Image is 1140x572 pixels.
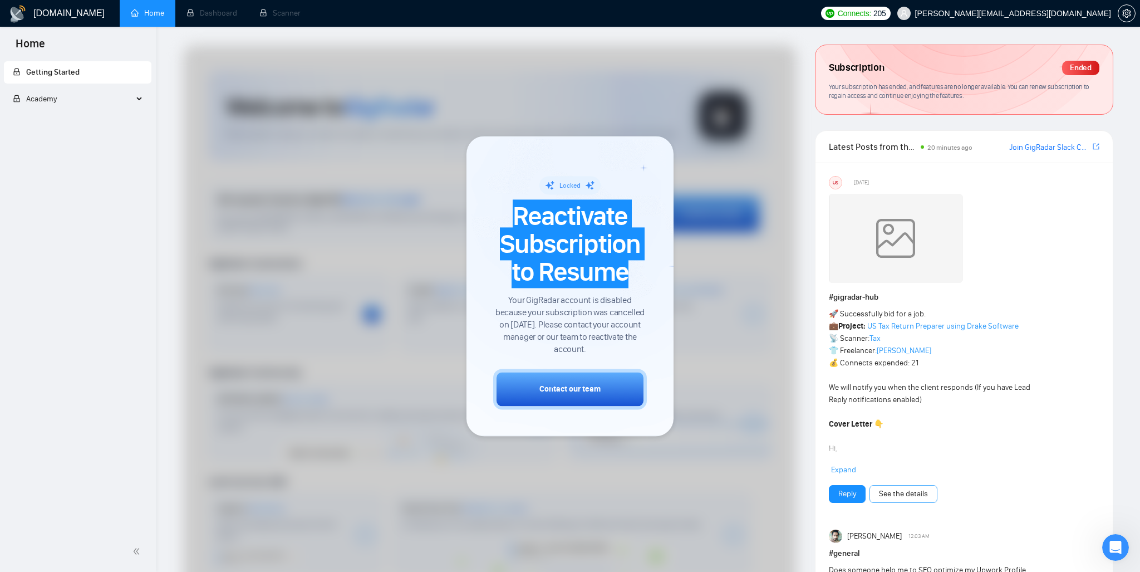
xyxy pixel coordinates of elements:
div: Contact our team [539,383,601,395]
button: Contact our team [493,369,647,409]
span: 20 minutes ago [927,144,972,151]
h1: # general [829,547,1099,560]
img: logo [9,5,27,23]
strong: Project: [838,321,866,331]
li: Getting Started [4,61,151,84]
span: Your subscription has ended, and features are no longer available. You can renew subscription to ... [829,82,1089,100]
span: Home [7,36,54,59]
a: Reply [838,488,856,500]
button: See the details [869,485,937,503]
span: Latest Posts from the GigRadar Community [829,140,917,154]
button: Reply [829,485,866,503]
span: lock [13,68,21,76]
img: weqQh+iSagEgQAAAABJRU5ErkJggg== [829,194,962,283]
span: Expand [831,465,856,475]
span: setting [1118,9,1135,18]
span: Reactivate Subscription to Resume [493,202,647,286]
a: US Tax Return Preparer using Drake Software [867,321,1019,331]
a: See the details [879,488,928,500]
img: Shuban Ali [829,530,842,543]
span: export [1093,142,1099,151]
span: [DATE] [854,178,869,188]
span: 12:03 AM [908,531,930,541]
span: 205 [873,7,886,19]
span: Academy [26,94,57,104]
span: user [900,9,908,17]
a: setting [1118,9,1136,18]
span: [PERSON_NAME] [847,530,902,542]
a: export [1093,141,1099,152]
h1: # gigradar-hub [829,291,1099,304]
strong: Cover Letter 👇 [829,419,883,429]
a: Tax [869,334,881,343]
span: Connects: [838,7,871,19]
span: double-left [132,546,144,557]
span: Getting Started [26,67,80,77]
button: setting [1118,4,1136,22]
span: Your GigRadar account is disabled because your subscription was cancelled on [DATE]. Please conta... [493,294,647,355]
a: Join GigRadar Slack Community [1009,141,1090,154]
a: [PERSON_NAME] [877,346,931,355]
span: lock [13,95,21,102]
span: Academy [13,94,57,104]
span: Subscription [829,58,884,77]
div: Ended [1062,61,1099,75]
img: upwork-logo.png [825,9,834,18]
span: Locked [559,182,581,189]
a: homeHome [131,8,164,18]
iframe: Intercom live chat [1102,534,1129,561]
div: US [829,177,842,189]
